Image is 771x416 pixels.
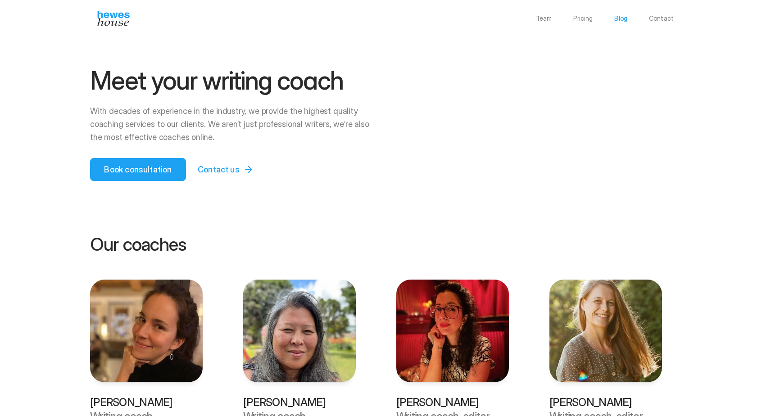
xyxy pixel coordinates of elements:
[536,15,552,22] a: Team
[198,163,240,176] p: Contact us
[549,397,662,408] p: [PERSON_NAME]
[549,280,662,382] img: Maggie Sadler, one of the Hewes House book writing coach, literary agent, one of the best literar...
[90,105,377,144] p: With decades of experience in the industry, we provide the highest quality coaching services to o...
[90,397,203,408] p: [PERSON_NAME]
[396,397,509,408] p: [PERSON_NAME]
[90,235,681,254] p: Our coaches
[614,15,627,22] a: Blog
[396,280,509,382] img: Porochista Khakpour, one of the Hewes House book editors and book coach, also runs a writing clas...
[90,68,377,94] h1: Meet your writing coach
[104,163,172,176] p: Book consultation
[190,158,265,181] a: Contact us
[243,397,356,408] p: [PERSON_NAME]
[573,15,593,22] a: Pricing
[243,280,356,382] img: Ky Huynh, one of the Hewes House book editors and book coach, also runs a writing class as a writ...
[97,11,130,26] img: Hewes House’s book coach services offer creative writing courses, writing class to learn differen...
[649,15,674,22] a: Contact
